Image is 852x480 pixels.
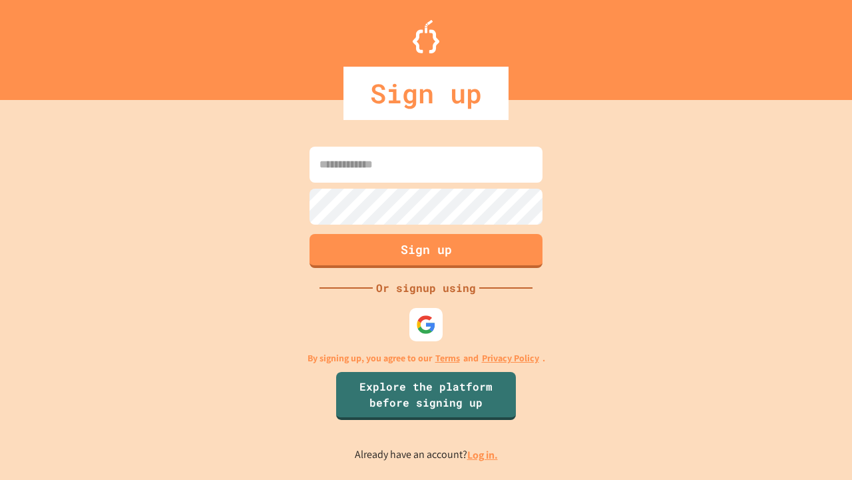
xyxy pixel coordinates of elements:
[310,234,542,268] button: Sign up
[435,351,460,365] a: Terms
[355,447,498,463] p: Already have an account?
[373,280,479,296] div: Or signup using
[482,351,539,365] a: Privacy Policy
[467,448,498,462] a: Log in.
[336,372,516,420] a: Explore the platform before signing up
[308,351,545,365] p: By signing up, you agree to our and .
[343,67,509,120] div: Sign up
[416,315,436,335] img: google-icon.svg
[413,20,439,53] img: Logo.svg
